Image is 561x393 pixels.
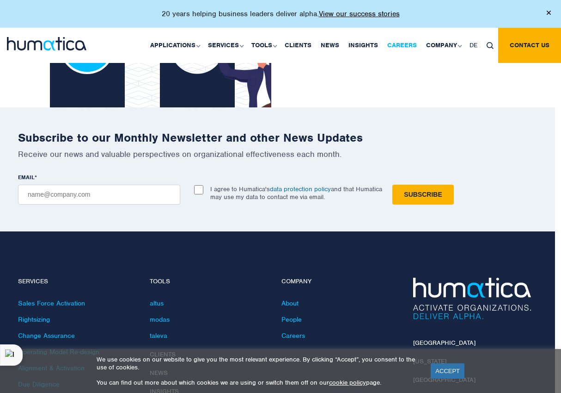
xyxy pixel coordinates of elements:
[7,37,86,50] img: logo
[270,185,331,193] a: data protection policy
[281,315,302,324] a: People
[431,363,464,379] a: ACCEPT
[316,28,344,63] a: News
[281,278,399,286] h4: Company
[18,315,50,324] a: Rightsizing
[97,356,419,371] p: We use cookies on our website to give you the most relevant experience. By clicking “Accept”, you...
[465,28,482,63] a: DE
[281,331,305,340] a: Careers
[150,315,170,324] a: modas
[150,299,164,307] a: altus
[392,185,453,205] input: Subscribe
[344,28,383,63] a: Insights
[162,9,400,19] p: 20 years helping business leaders deliver alpha.
[247,28,280,63] a: Tools
[18,174,35,181] span: EMAIL
[18,299,85,307] a: Sales Force Activation
[146,28,203,63] a: Applications
[280,28,316,63] a: Clients
[18,131,531,145] h2: Subscribe to our Monthly Newsletter and other News Updates
[470,41,477,49] span: DE
[97,379,419,387] p: You can find out more about which cookies we are using or switch them off on our page.
[421,28,465,63] a: Company
[383,28,421,63] a: Careers
[203,28,247,63] a: Services
[413,339,476,347] a: [GEOGRAPHIC_DATA]
[18,331,75,340] a: Change Assurance
[150,278,268,286] h4: Tools
[413,278,531,319] img: Humatica
[18,278,136,286] h4: Services
[210,185,382,201] p: I agree to Humatica's and that Humatica may use my data to contact me via email.
[329,379,366,387] a: cookie policy
[319,9,400,19] a: View our success stories
[18,149,531,159] p: Receive our news and valuable perspectives on organizational effectiveness each month.
[18,185,180,205] input: name@company.com
[498,28,561,63] a: Contact us
[18,348,99,356] a: Operating Model Re-design
[281,299,299,307] a: About
[194,185,203,194] input: I agree to Humatica'sdata protection policyand that Humatica may use my data to contact me via em...
[150,331,167,340] a: taleva
[487,42,494,49] img: search_icon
